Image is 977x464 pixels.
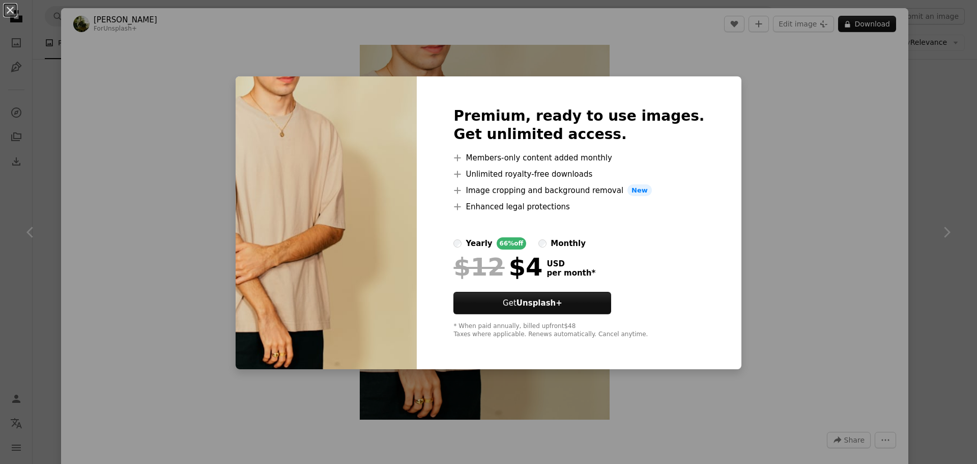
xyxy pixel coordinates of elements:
div: 66% off [497,237,527,250]
li: Unlimited royalty-free downloads [453,168,704,180]
li: Enhanced legal protections [453,201,704,213]
div: $4 [453,254,542,280]
button: GetUnsplash+ [453,292,611,314]
div: * When paid annually, billed upfront $48 Taxes where applicable. Renews automatically. Cancel any... [453,322,704,339]
span: New [627,184,652,197]
span: $12 [453,254,504,280]
img: premium_photo-1671656349262-1e1d3e09735c [236,76,417,370]
li: Image cropping and background removal [453,184,704,197]
span: per month * [547,268,595,278]
span: USD [547,259,595,268]
div: monthly [551,237,586,250]
li: Members-only content added monthly [453,152,704,164]
h2: Premium, ready to use images. Get unlimited access. [453,107,704,144]
input: yearly66%off [453,239,462,248]
div: yearly [466,237,492,250]
input: monthly [538,239,547,248]
strong: Unsplash+ [516,298,562,308]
